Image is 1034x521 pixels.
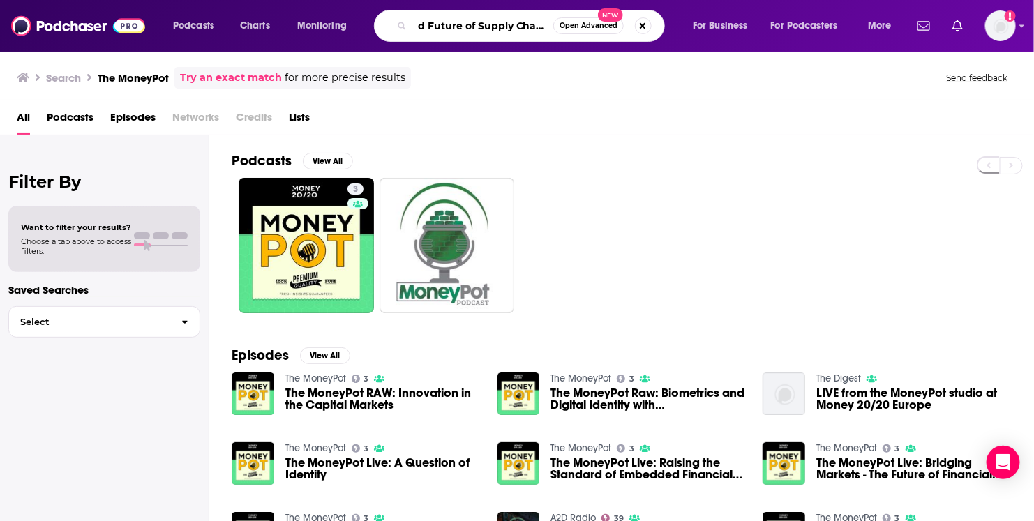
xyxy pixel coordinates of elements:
[232,372,274,415] img: The MoneyPot RAW: Innovation in the Capital Markets
[497,442,540,485] img: The MoneyPot Live: Raising the Standard of Embedded Financial Solutions
[895,446,900,452] span: 3
[285,70,405,86] span: for more precise results
[816,387,1012,411] a: LIVE from the MoneyPot studio at Money 20/20 Europe
[550,387,746,411] span: The MoneyPot Raw: Biometrics and Digital Identity with [PERSON_NAME]
[8,283,200,296] p: Saved Searches
[21,222,131,232] span: Want to filter your results?
[985,10,1016,41] button: Show profile menu
[550,387,746,411] a: The MoneyPot Raw: Biometrics and Digital Identity with Ricardo Amper
[1005,10,1016,22] svg: Add a profile image
[297,16,347,36] span: Monitoring
[110,106,156,135] a: Episodes
[364,446,368,452] span: 3
[947,14,968,38] a: Show notifications dropdown
[231,15,278,37] a: Charts
[816,372,861,384] a: The Digest
[617,375,634,383] a: 3
[353,183,358,197] span: 3
[683,15,765,37] button: open menu
[912,14,936,38] a: Show notifications dropdown
[629,446,634,452] span: 3
[816,442,877,454] a: The MoneyPot
[46,71,81,84] h3: Search
[236,106,272,135] span: Credits
[285,442,346,454] a: The MoneyPot
[47,106,93,135] a: Podcasts
[550,442,611,454] a: The MoneyPot
[232,347,289,364] h2: Episodes
[364,376,368,382] span: 3
[285,457,481,481] a: The MoneyPot Live: A Question of Identity
[240,16,270,36] span: Charts
[553,17,624,34] button: Open AdvancedNew
[21,236,131,256] span: Choose a tab above to access filters.
[98,71,169,84] h3: The MoneyPot
[232,347,350,364] a: EpisodesView All
[8,172,200,192] h2: Filter By
[763,372,805,415] img: LIVE from the MoneyPot studio at Money 20/20 Europe
[762,15,858,37] button: open menu
[629,376,634,382] span: 3
[763,442,805,485] img: The MoneyPot Live: Bridging Markets - The Future of Financial Services
[497,372,540,415] img: The MoneyPot Raw: Biometrics and Digital Identity with Ricardo Amper
[17,106,30,135] a: All
[883,444,900,453] a: 3
[560,22,617,29] span: Open Advanced
[942,72,1012,84] button: Send feedback
[300,347,350,364] button: View All
[285,372,346,384] a: The MoneyPot
[550,457,746,481] a: The MoneyPot Live: Raising the Standard of Embedded Financial Solutions
[985,10,1016,41] span: Logged in as lizziehan
[9,317,170,326] span: Select
[232,152,353,169] a: PodcastsView All
[352,375,369,383] a: 3
[617,444,634,453] a: 3
[172,106,219,135] span: Networks
[352,444,369,453] a: 3
[289,106,310,135] a: Lists
[858,15,909,37] button: open menu
[347,183,364,195] a: 3
[987,446,1020,479] div: Open Intercom Messenger
[771,16,838,36] span: For Podcasters
[239,178,374,313] a: 3
[550,372,611,384] a: The MoneyPot
[285,387,481,411] a: The MoneyPot RAW: Innovation in the Capital Markets
[598,8,623,22] span: New
[868,16,892,36] span: More
[163,15,232,37] button: open menu
[985,10,1016,41] img: User Profile
[8,306,200,338] button: Select
[303,153,353,169] button: View All
[11,13,145,39] img: Podchaser - Follow, Share and Rate Podcasts
[232,152,292,169] h2: Podcasts
[387,10,678,42] div: Search podcasts, credits, & more...
[173,16,214,36] span: Podcasts
[180,70,282,86] a: Try an exact match
[693,16,748,36] span: For Business
[287,15,365,37] button: open menu
[232,442,274,485] img: The MoneyPot Live: A Question of Identity
[412,15,553,37] input: Search podcasts, credits, & more...
[816,457,1012,481] a: The MoneyPot Live: Bridging Markets - The Future of Financial Services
